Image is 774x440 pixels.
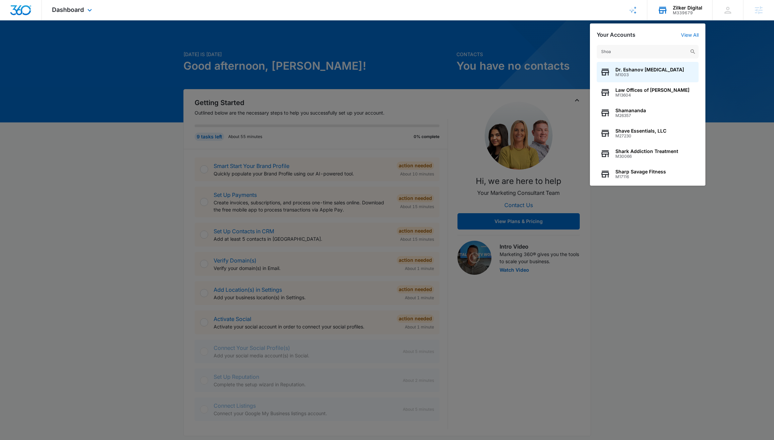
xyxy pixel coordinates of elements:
[615,72,684,77] span: M1003
[615,113,646,118] span: M26357
[615,169,666,174] span: Sharp Savage Fitness
[597,123,699,143] button: Shave Essentials, LLCM27230
[615,134,666,138] span: M27230
[597,143,699,164] button: Shark Addiction TreatmentM30066
[597,164,699,184] button: Sharp Savage FitnessM17116
[615,67,684,72] span: Dr. Eshanov [MEDICAL_DATA]
[597,103,699,123] button: ShamanandaM26357
[615,128,666,134] span: Shave Essentials, LLC
[615,154,678,159] span: M30066
[597,45,699,58] input: Search Accounts
[681,32,699,38] a: View All
[615,174,666,179] span: M17116
[597,32,635,38] h2: Your Accounts
[615,87,689,93] span: Law Offices of [PERSON_NAME]
[673,11,702,15] div: account id
[615,149,678,154] span: Shark Addiction Treatment
[673,5,702,11] div: account name
[615,108,646,113] span: Shamananda
[615,93,689,98] span: M13604
[52,6,84,13] span: Dashboard
[597,62,699,82] button: Dr. Eshanov [MEDICAL_DATA]M1003
[597,82,699,103] button: Law Offices of [PERSON_NAME]M13604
